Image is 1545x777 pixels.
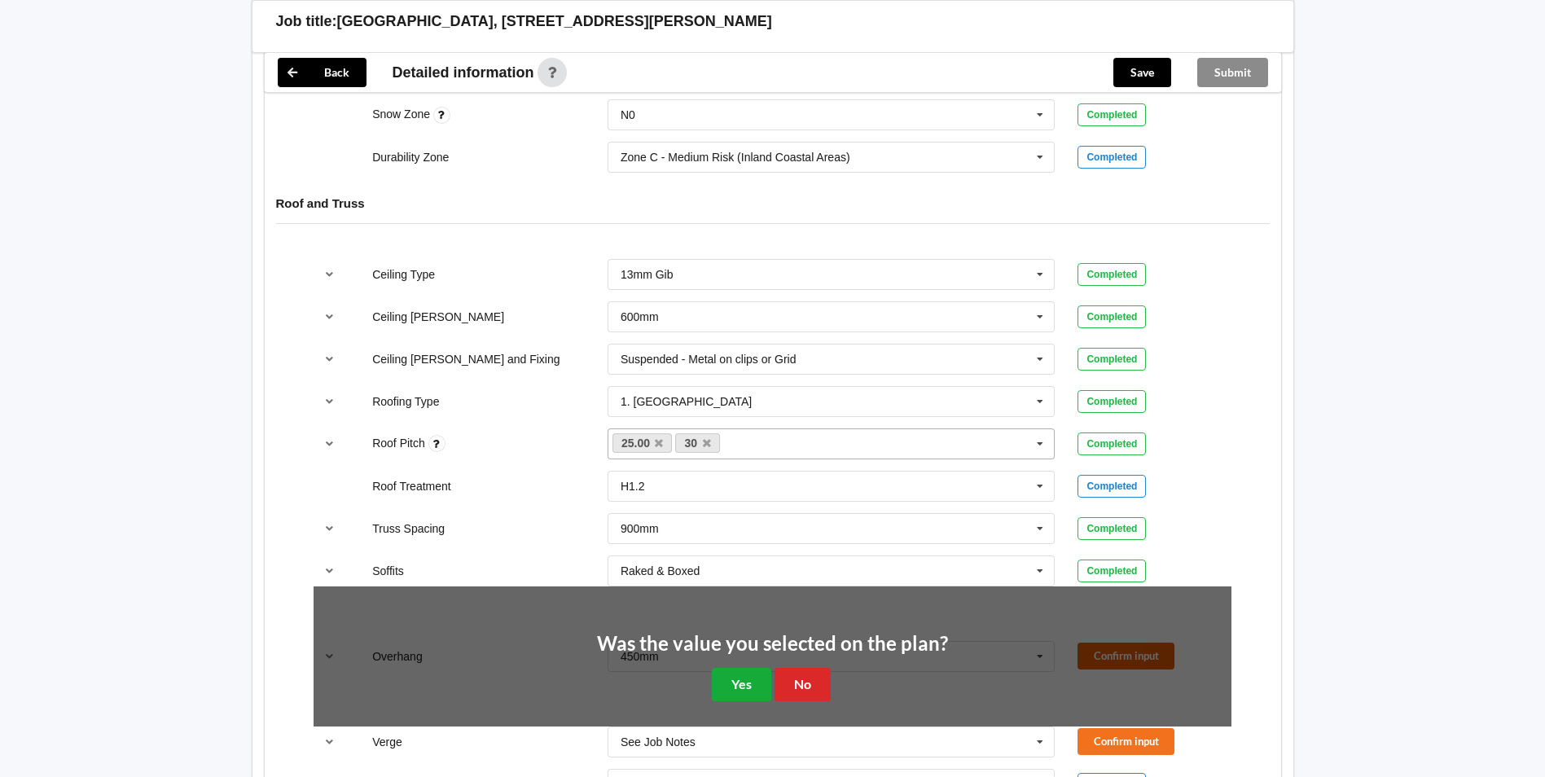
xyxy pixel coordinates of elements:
[276,195,1270,211] h4: Roof and Truss
[712,668,771,701] button: Yes
[621,269,674,280] div: 13mm Gib
[1078,146,1146,169] div: Completed
[314,387,345,416] button: reference-toggle
[1078,560,1146,582] div: Completed
[314,302,345,331] button: reference-toggle
[372,480,451,493] label: Roof Treatment
[597,631,948,656] h2: Was the value you selected on the plan?
[775,668,831,701] button: No
[621,523,659,534] div: 900mm
[1078,517,1146,540] div: Completed
[372,353,560,366] label: Ceiling [PERSON_NAME] and Fixing
[314,556,345,586] button: reference-toggle
[612,433,673,453] a: 25.00
[314,429,345,459] button: reference-toggle
[372,564,404,577] label: Soffits
[393,65,534,80] span: Detailed information
[372,268,435,281] label: Ceiling Type
[1078,728,1174,755] button: Confirm input
[314,514,345,543] button: reference-toggle
[621,311,659,323] div: 600mm
[1078,390,1146,413] div: Completed
[337,12,772,31] h3: [GEOGRAPHIC_DATA], [STREET_ADDRESS][PERSON_NAME]
[1078,305,1146,328] div: Completed
[675,433,719,453] a: 30
[621,481,645,492] div: H1.2
[372,735,402,748] label: Verge
[1078,103,1146,126] div: Completed
[372,108,433,121] label: Snow Zone
[314,727,345,757] button: reference-toggle
[372,310,504,323] label: Ceiling [PERSON_NAME]
[621,353,797,365] div: Suspended - Metal on clips or Grid
[621,109,635,121] div: N0
[1113,58,1171,87] button: Save
[372,437,428,450] label: Roof Pitch
[314,260,345,289] button: reference-toggle
[1078,432,1146,455] div: Completed
[1078,348,1146,371] div: Completed
[621,151,850,163] div: Zone C - Medium Risk (Inland Coastal Areas)
[621,565,700,577] div: Raked & Boxed
[314,345,345,374] button: reference-toggle
[372,151,449,164] label: Durability Zone
[372,522,445,535] label: Truss Spacing
[621,396,752,407] div: 1. [GEOGRAPHIC_DATA]
[1078,475,1146,498] div: Completed
[276,12,337,31] h3: Job title:
[372,395,439,408] label: Roofing Type
[278,58,366,87] button: Back
[621,736,696,748] div: See Job Notes
[1078,263,1146,286] div: Completed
